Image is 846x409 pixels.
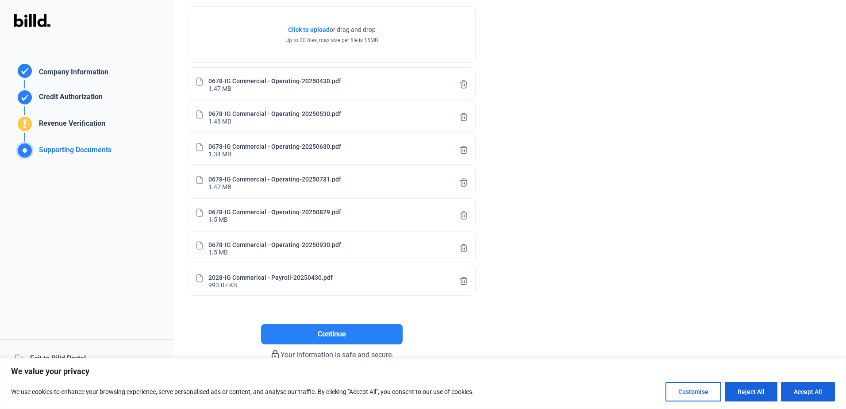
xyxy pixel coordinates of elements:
div: 0678-IG Commercial - Operating-20250731.pdf [208,175,341,182]
div: Company Information [35,67,108,80]
mat-icon: lock_outline [270,350,281,360]
div: Revenue Verification [35,118,105,133]
button: Reject All [725,382,777,401]
div: 0678-IG Commercial - Operating-20250930.pdf [208,240,341,248]
div: 1.47 MB [208,84,231,92]
mat-icon: logout [14,353,23,362]
button: Customise [665,382,721,401]
button: Accept All [781,382,835,401]
span: or drag and drop [330,25,376,34]
div: 1.48 MB [208,117,231,124]
div: 1.5 MB [208,248,228,255]
div: 2028-IG Commerical - Payroll-20250430.pdf [208,273,333,281]
button: Continue [261,324,403,344]
p: We value your privacy [11,366,835,377]
div: 1.47 MB [208,182,231,190]
div: Credit Authorization [35,92,103,106]
div: 1.34 MB [208,150,231,157]
span: Click to upload [288,26,330,33]
div: 0678-IG Commercial - Operating-20250630.pdf [208,142,341,150]
div: 993.07 KB [208,281,237,288]
p: We use cookies to enhance your browsing experience, serve personalised ads or content, and analys... [11,386,474,397]
div: Up to 20 files, max size per file is 15MB [285,36,378,44]
div: Supporting Documents [35,145,112,159]
div: Your information is safe and secure. [188,344,476,360]
span: Continue [318,329,346,340]
div: 0678-IG Commercial - Operating-20250530.pdf [208,109,341,117]
img: Billd Logo [14,14,50,27]
div: 0678-IG Commercial - Operating-20250829.pdf [208,208,341,215]
div: 0678-IG Commercial - Operating-20250430.pdf [208,77,341,84]
div: 1.5 MB [208,215,228,223]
